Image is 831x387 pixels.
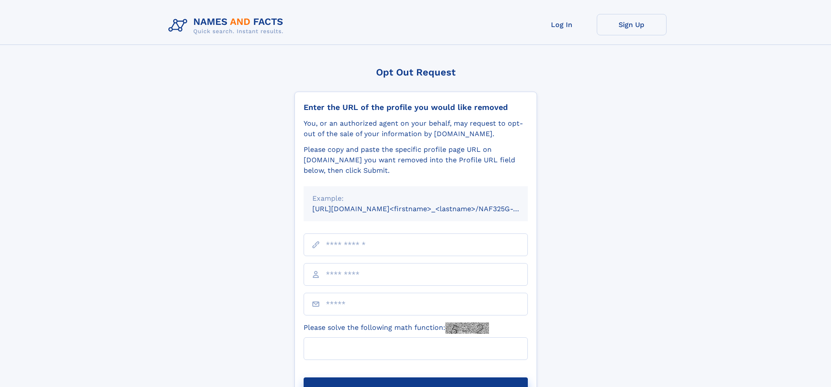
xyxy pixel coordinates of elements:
[304,103,528,112] div: Enter the URL of the profile you would like removed
[304,322,489,334] label: Please solve the following math function:
[312,205,544,213] small: [URL][DOMAIN_NAME]<firstname>_<lastname>/NAF325G-xxxxxxxx
[304,118,528,139] div: You, or an authorized agent on your behalf, may request to opt-out of the sale of your informatio...
[312,193,519,204] div: Example:
[294,67,537,78] div: Opt Out Request
[304,144,528,176] div: Please copy and paste the specific profile page URL on [DOMAIN_NAME] you want removed into the Pr...
[527,14,597,35] a: Log In
[165,14,291,38] img: Logo Names and Facts
[597,14,667,35] a: Sign Up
